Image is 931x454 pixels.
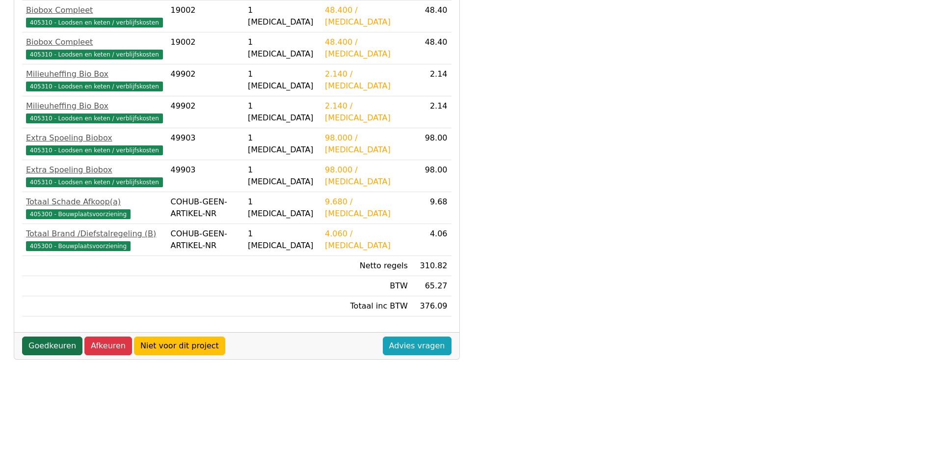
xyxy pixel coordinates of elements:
span: 405310 - Loodsen en keten / verblijfskosten [26,82,163,91]
td: 48.40 [412,0,452,32]
a: Biobox Compleet405310 - Loodsen en keten / verblijfskosten [26,36,163,60]
span: 405310 - Loodsen en keten / verblijfskosten [26,145,163,155]
span: 405300 - Bouwplaatsvoorziening [26,209,131,219]
td: 98.00 [412,128,452,160]
td: 2.14 [412,96,452,128]
td: 2.14 [412,64,452,96]
a: Goedkeuren [22,337,82,355]
a: Milieuheffing Bio Box405310 - Loodsen en keten / verblijfskosten [26,68,163,92]
a: Niet voor dit project [134,337,225,355]
div: Biobox Compleet [26,36,163,48]
div: 2.140 / [MEDICAL_DATA] [325,100,408,124]
a: Extra Spoeling Biobox405310 - Loodsen en keten / verblijfskosten [26,132,163,156]
span: 405310 - Loodsen en keten / verblijfskosten [26,113,163,123]
span: 405300 - Bouwplaatsvoorziening [26,241,131,251]
td: 49902 [167,64,244,96]
td: 4.06 [412,224,452,256]
td: 49902 [167,96,244,128]
div: 1 [MEDICAL_DATA] [248,100,317,124]
a: Extra Spoeling Biobox405310 - Loodsen en keten / verblijfskosten [26,164,163,188]
div: 98.000 / [MEDICAL_DATA] [325,164,408,188]
td: Totaal inc BTW [321,296,412,316]
td: 98.00 [412,160,452,192]
td: 376.09 [412,296,452,316]
td: 310.82 [412,256,452,276]
a: Totaal Schade Afkoop(a)405300 - Bouwplaatsvoorziening [26,196,163,220]
div: Biobox Compleet [26,4,163,16]
td: 9.68 [412,192,452,224]
div: Milieuheffing Bio Box [26,100,163,112]
td: 48.40 [412,32,452,64]
a: Totaal Brand /Diefstalregeling (B)405300 - Bouwplaatsvoorziening [26,228,163,252]
div: 1 [MEDICAL_DATA] [248,164,317,188]
div: 9.680 / [MEDICAL_DATA] [325,196,408,220]
td: 19002 [167,32,244,64]
div: 1 [MEDICAL_DATA] [248,196,317,220]
div: 1 [MEDICAL_DATA] [248,36,317,60]
div: 1 [MEDICAL_DATA] [248,132,317,156]
div: 1 [MEDICAL_DATA] [248,68,317,92]
td: Netto regels [321,256,412,276]
div: Totaal Schade Afkoop(a) [26,196,163,208]
div: 1 [MEDICAL_DATA] [248,228,317,252]
div: 4.060 / [MEDICAL_DATA] [325,228,408,252]
td: 19002 [167,0,244,32]
span: 405310 - Loodsen en keten / verblijfskosten [26,177,163,187]
div: 2.140 / [MEDICAL_DATA] [325,68,408,92]
div: Milieuheffing Bio Box [26,68,163,80]
td: BTW [321,276,412,296]
td: 65.27 [412,276,452,296]
td: COHUB-GEEN-ARTIKEL-NR [167,224,244,256]
td: 49903 [167,128,244,160]
div: 48.400 / [MEDICAL_DATA] [325,36,408,60]
div: Extra Spoeling Biobox [26,164,163,176]
a: Milieuheffing Bio Box405310 - Loodsen en keten / verblijfskosten [26,100,163,124]
a: Biobox Compleet405310 - Loodsen en keten / verblijfskosten [26,4,163,28]
a: Advies vragen [383,337,452,355]
span: 405310 - Loodsen en keten / verblijfskosten [26,18,163,28]
div: Totaal Brand /Diefstalregeling (B) [26,228,163,240]
div: Extra Spoeling Biobox [26,132,163,144]
a: Afkeuren [84,337,132,355]
td: COHUB-GEEN-ARTIKEL-NR [167,192,244,224]
div: 98.000 / [MEDICAL_DATA] [325,132,408,156]
div: 48.400 / [MEDICAL_DATA] [325,4,408,28]
td: 49903 [167,160,244,192]
span: 405310 - Loodsen en keten / verblijfskosten [26,50,163,59]
div: 1 [MEDICAL_DATA] [248,4,317,28]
